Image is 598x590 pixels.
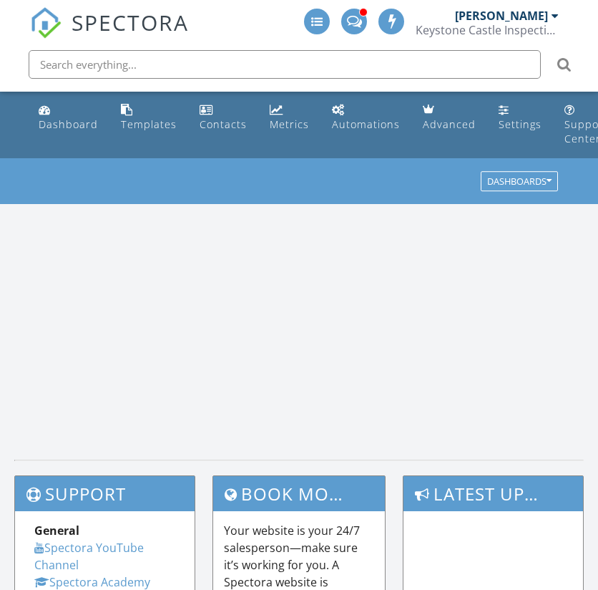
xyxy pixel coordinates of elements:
[34,523,79,538] strong: General
[30,19,189,49] a: SPECTORA
[213,476,384,511] h3: Book More Inspections
[493,97,547,138] a: Settings
[30,7,62,39] img: The Best Home Inspection Software - Spectora
[15,476,195,511] h3: Support
[72,7,189,37] span: SPECTORA
[487,177,552,187] div: Dashboards
[29,50,541,79] input: Search everything...
[115,97,182,138] a: Templates
[34,574,150,590] a: Spectora Academy
[455,9,548,23] div: [PERSON_NAME]
[200,117,247,131] div: Contacts
[499,117,541,131] div: Settings
[332,117,400,131] div: Automations
[403,476,583,511] h3: Latest Updates
[39,117,98,131] div: Dashboard
[270,117,309,131] div: Metrics
[481,172,558,192] button: Dashboards
[194,97,253,138] a: Contacts
[417,97,481,138] a: Advanced
[423,117,476,131] div: Advanced
[416,23,559,37] div: Keystone Castle Inspections LLC
[264,97,315,138] a: Metrics
[121,117,177,131] div: Templates
[326,97,406,138] a: Automations (Advanced)
[33,97,104,138] a: Dashboard
[34,540,144,573] a: Spectora YouTube Channel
